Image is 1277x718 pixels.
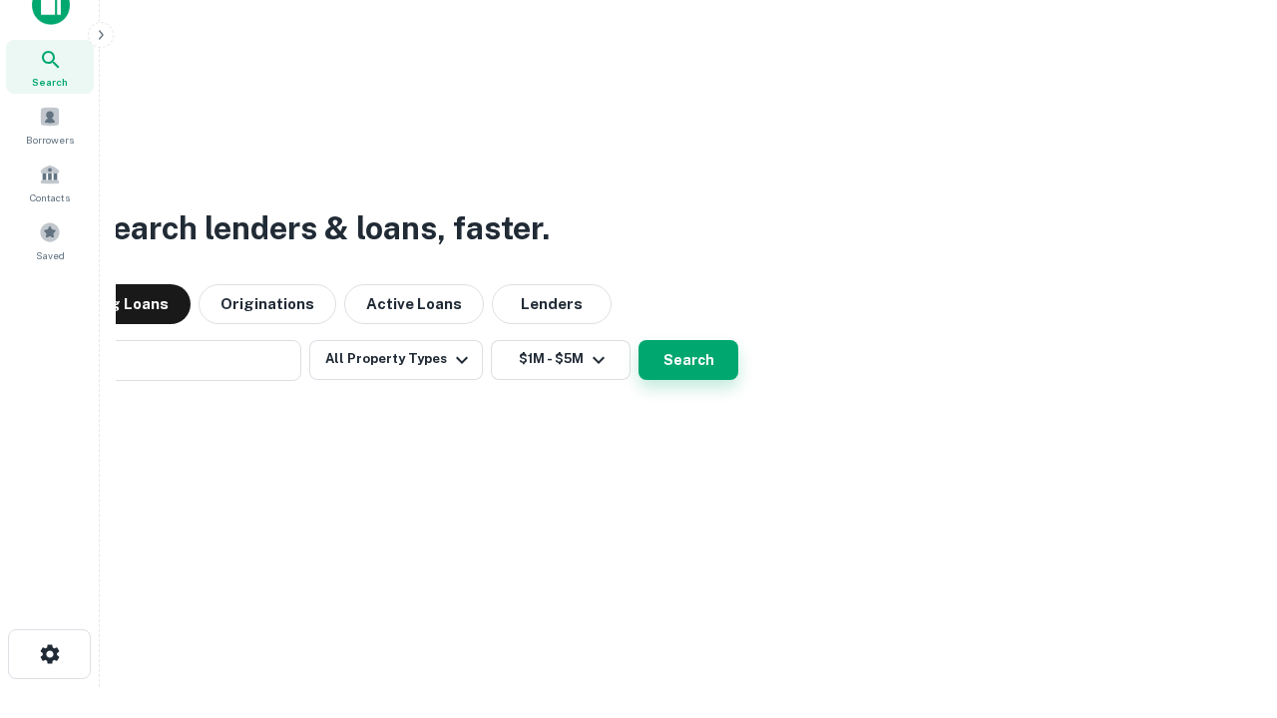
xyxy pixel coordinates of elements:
[344,284,484,324] button: Active Loans
[6,213,94,267] a: Saved
[32,74,68,90] span: Search
[199,284,336,324] button: Originations
[638,340,738,380] button: Search
[30,189,70,205] span: Contacts
[309,340,483,380] button: All Property Types
[26,132,74,148] span: Borrowers
[6,98,94,152] a: Borrowers
[6,40,94,94] a: Search
[1177,558,1277,654] iframe: Chat Widget
[91,204,550,252] h3: Search lenders & loans, faster.
[492,284,612,324] button: Lenders
[6,156,94,209] a: Contacts
[36,247,65,263] span: Saved
[491,340,631,380] button: $1M - $5M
